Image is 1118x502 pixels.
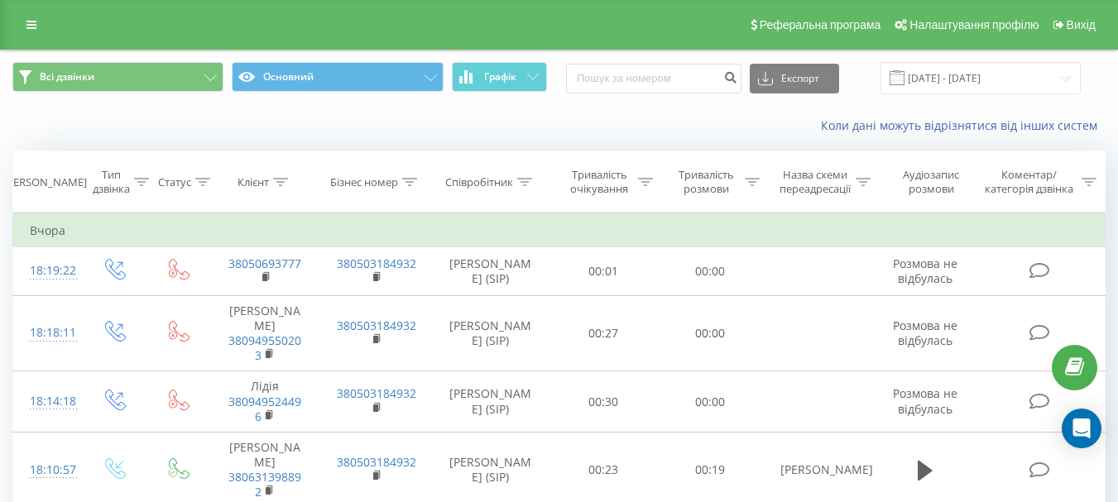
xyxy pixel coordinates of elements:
button: Основний [232,62,443,92]
span: Розмова не відбулась [893,318,957,348]
span: Реферальна програма [760,18,881,31]
a: 380503184932 [337,318,416,333]
button: Експорт [750,64,839,93]
span: Вихід [1067,18,1096,31]
span: Налаштування профілю [909,18,1039,31]
td: 00:01 [550,247,657,295]
a: 380503184932 [337,256,416,271]
button: Графік [452,62,547,92]
a: Коли дані можуть відрізнятися вiд інших систем [821,117,1106,133]
a: 380949524496 [228,394,301,424]
td: [PERSON_NAME] (SIP) [431,247,550,295]
span: Графік [484,71,516,83]
div: [PERSON_NAME] [3,175,87,189]
td: 00:00 [657,371,764,433]
div: 18:18:11 [30,317,65,349]
div: Коментар/категорія дзвінка [981,168,1077,196]
a: 380503184932 [337,454,416,470]
div: Аудіозапис розмови [890,168,973,196]
div: Open Intercom Messenger [1062,409,1101,448]
div: Назва схеми переадресації [779,168,852,196]
span: Розмова не відбулась [893,256,957,286]
td: Лідія [209,371,320,433]
div: 18:10:57 [30,454,65,486]
td: [PERSON_NAME] [209,295,320,371]
div: Співробітник [445,175,513,189]
div: Тип дзвінка [93,168,130,196]
div: Тривалість очікування [565,168,634,196]
td: 00:27 [550,295,657,371]
a: 380631398892 [228,469,301,500]
a: 380503184932 [337,385,416,401]
div: Статус [158,175,191,189]
div: Бізнес номер [330,175,398,189]
td: [PERSON_NAME] (SIP) [431,295,550,371]
div: Тривалість розмови [672,168,741,196]
div: Клієнт [238,175,269,189]
input: Пошук за номером [566,64,741,93]
a: 38050693777 [228,256,301,271]
button: Всі дзвінки [12,62,223,92]
td: 00:00 [657,295,764,371]
td: 00:30 [550,371,657,433]
td: [PERSON_NAME] (SIP) [431,371,550,433]
div: 18:19:22 [30,255,65,287]
div: 18:14:18 [30,385,65,418]
a: 380949550203 [228,332,301,363]
span: Всі дзвінки [40,70,94,84]
span: Розмова не відбулась [893,385,957,416]
td: 00:00 [657,247,764,295]
td: Вчора [13,214,1106,247]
